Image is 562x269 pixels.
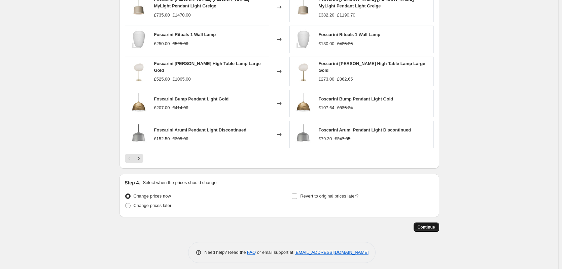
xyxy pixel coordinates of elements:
div: £207.00 [154,104,170,111]
strike: £247.05 [335,136,350,142]
strike: £525.00 [173,40,188,47]
nav: Pagination [125,154,143,163]
span: Revert to original prices later? [300,193,358,199]
span: Change prices now [134,193,171,199]
div: £273.00 [319,76,335,83]
img: fo_gregg_high_table_grande_gold_bd2efa8c-7d2c-486e-90ce-7bfac607d4a2_80x.webp [293,61,313,82]
span: Foscarini Bump Pendant Light Gold [154,96,229,101]
img: fo_rituals_1_wall_light_02_e8be248f-1214-49e3-88da-90f18f937f12_80x.webp [129,29,149,50]
div: £79.30 [319,136,332,142]
div: £130.00 [319,40,335,47]
span: Change prices later [134,203,172,208]
div: £525.00 [154,76,170,83]
strike: £862.65 [337,76,353,83]
span: Foscarini [PERSON_NAME] High Table Lamp Large Gold [154,61,261,73]
img: foscarini_arumi_05_80x.webp [293,124,313,145]
div: £107.64 [319,104,335,111]
div: £735.00 [154,12,170,19]
strike: £414.00 [173,104,188,111]
span: Foscarini Arumi Pendant Light Discontinued [319,127,411,132]
div: £250.00 [154,40,170,47]
button: Next [134,154,143,163]
button: Continue [414,222,439,232]
strike: £1065.00 [173,76,191,83]
h2: Step 4. [125,179,140,186]
span: Foscarini Rituals 1 Wall Lamp [319,32,381,37]
strike: £425.25 [337,40,353,47]
p: Select when the prices should change [143,179,216,186]
span: Foscarini Bump Pendant Light Gold [319,96,393,101]
img: foscarini_arumi_05_80x.webp [129,124,149,145]
span: Foscarini Arumi Pendant Light Discontinued [154,127,247,132]
span: or email support at [256,250,294,255]
div: £382.20 [319,12,335,19]
img: fo_bump_gold_white_01_08cadd3c-b8dc-4047-bf4e-3b34c6fa7f9d_80x.webp [293,93,313,114]
strike: £1470.00 [173,12,191,19]
img: fo_bump_gold_white_01_08cadd3c-b8dc-4047-bf4e-3b34c6fa7f9d_80x.webp [129,93,149,114]
span: Foscarini Rituals 1 Wall Lamp [154,32,216,37]
strike: £1190.70 [337,12,355,19]
div: £152.50 [154,136,170,142]
span: Foscarini [PERSON_NAME] High Table Lamp Large Gold [319,61,425,73]
strike: £335.34 [337,104,353,111]
span: Need help? Read the [205,250,247,255]
img: fo_gregg_high_table_grande_gold_bd2efa8c-7d2c-486e-90ce-7bfac607d4a2_80x.webp [129,61,149,82]
a: [EMAIL_ADDRESS][DOMAIN_NAME] [294,250,368,255]
strike: £305.00 [173,136,188,142]
span: Continue [418,225,435,230]
a: FAQ [247,250,256,255]
img: fo_rituals_1_wall_light_02_e8be248f-1214-49e3-88da-90f18f937f12_80x.webp [293,29,313,50]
